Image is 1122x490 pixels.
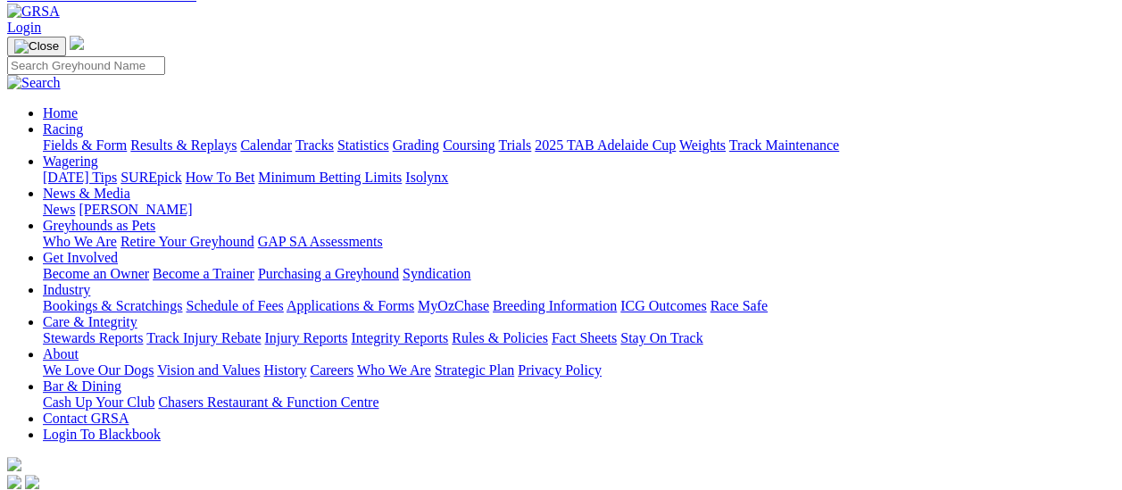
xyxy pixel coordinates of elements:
a: Applications & Forms [287,298,414,313]
a: ICG Outcomes [620,298,706,313]
a: Tracks [295,137,334,153]
a: Greyhounds as Pets [43,218,155,233]
a: Breeding Information [493,298,617,313]
a: Chasers Restaurant & Function Centre [158,394,378,410]
a: Minimum Betting Limits [258,170,402,185]
div: Industry [43,298,1115,314]
a: How To Bet [186,170,255,185]
a: Strategic Plan [435,362,514,378]
a: [DATE] Tips [43,170,117,185]
a: Bookings & Scratchings [43,298,182,313]
a: Login [7,20,41,35]
a: Statistics [337,137,389,153]
a: Privacy Policy [518,362,602,378]
a: Careers [310,362,353,378]
a: Track Maintenance [729,137,839,153]
input: Search [7,56,165,75]
a: Stewards Reports [43,330,143,345]
a: SUREpick [121,170,181,185]
div: Greyhounds as Pets [43,234,1115,250]
a: Integrity Reports [351,330,448,345]
a: Coursing [443,137,495,153]
button: Toggle navigation [7,37,66,56]
a: Race Safe [710,298,767,313]
a: Purchasing a Greyhound [258,266,399,281]
a: Bar & Dining [43,378,121,394]
a: Schedule of Fees [186,298,283,313]
a: Retire Your Greyhound [121,234,254,249]
a: Care & Integrity [43,314,137,329]
div: Racing [43,137,1115,154]
a: Racing [43,121,83,137]
a: Weights [679,137,726,153]
a: Track Injury Rebate [146,330,261,345]
a: Trials [498,137,531,153]
a: Become an Owner [43,266,149,281]
div: News & Media [43,202,1115,218]
a: We Love Our Dogs [43,362,154,378]
a: Industry [43,282,90,297]
a: Wagering [43,154,98,169]
img: Search [7,75,61,91]
div: Get Involved [43,266,1115,282]
a: Isolynx [405,170,448,185]
a: Cash Up Your Club [43,394,154,410]
a: Become a Trainer [153,266,254,281]
a: Grading [393,137,439,153]
a: MyOzChase [418,298,489,313]
div: Wagering [43,170,1115,186]
div: Care & Integrity [43,330,1115,346]
a: Syndication [403,266,470,281]
img: logo-grsa-white.png [70,36,84,50]
a: [PERSON_NAME] [79,202,192,217]
a: History [263,362,306,378]
a: 2025 TAB Adelaide Cup [535,137,676,153]
a: Get Involved [43,250,118,265]
a: Who We Are [43,234,117,249]
div: Bar & Dining [43,394,1115,411]
a: Contact GRSA [43,411,129,426]
a: Results & Replays [130,137,237,153]
a: Calendar [240,137,292,153]
a: Vision and Values [157,362,260,378]
img: GRSA [7,4,60,20]
a: Stay On Track [620,330,702,345]
a: Rules & Policies [452,330,548,345]
a: GAP SA Assessments [258,234,383,249]
a: Who We Are [357,362,431,378]
a: News & Media [43,186,130,201]
div: About [43,362,1115,378]
img: twitter.svg [25,475,39,489]
a: Fact Sheets [552,330,617,345]
img: facebook.svg [7,475,21,489]
a: Home [43,105,78,120]
a: About [43,346,79,361]
a: Login To Blackbook [43,427,161,442]
img: Close [14,39,59,54]
a: Injury Reports [264,330,347,345]
img: logo-grsa-white.png [7,457,21,471]
a: News [43,202,75,217]
a: Fields & Form [43,137,127,153]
